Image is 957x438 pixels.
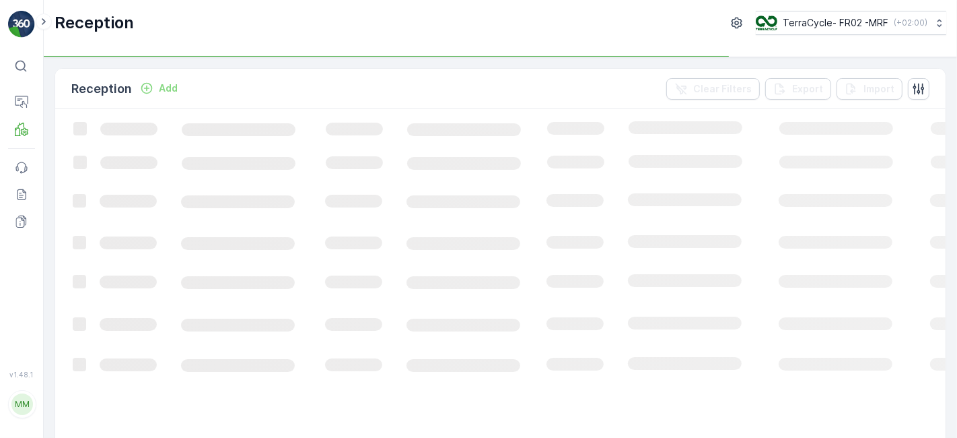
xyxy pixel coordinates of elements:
[894,18,927,28] p: ( +02:00 )
[55,12,134,34] p: Reception
[71,80,132,98] p: Reception
[135,80,183,96] button: Add
[792,82,823,96] p: Export
[8,11,35,38] img: logo
[837,78,902,100] button: Import
[159,82,178,95] p: Add
[666,78,760,100] button: Clear Filters
[8,381,35,427] button: MM
[756,11,946,35] button: TerraCycle- FR02 -MRF(+02:00)
[11,394,33,415] div: MM
[756,15,777,30] img: terracycle.png
[783,16,888,30] p: TerraCycle- FR02 -MRF
[8,371,35,379] span: v 1.48.1
[693,82,752,96] p: Clear Filters
[765,78,831,100] button: Export
[863,82,894,96] p: Import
